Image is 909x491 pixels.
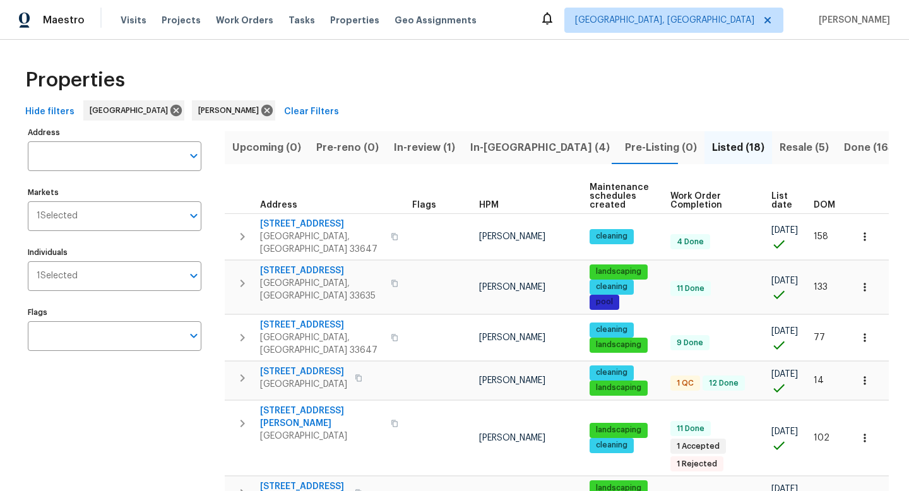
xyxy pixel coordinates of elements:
span: [DATE] [771,427,798,436]
span: [PERSON_NAME] [479,283,545,292]
span: [GEOGRAPHIC_DATA], [GEOGRAPHIC_DATA] 33647 [260,230,383,256]
span: 14 [814,376,824,385]
button: Hide filters [20,100,80,124]
span: List date [771,192,792,210]
span: 12 Done [704,378,744,389]
span: [PERSON_NAME] [198,104,264,117]
span: Properties [25,74,125,86]
label: Individuals [28,249,201,256]
span: landscaping [591,266,646,277]
span: cleaning [591,281,633,292]
span: Pre-reno (0) [316,139,379,157]
span: Address [260,201,297,210]
span: [GEOGRAPHIC_DATA], [GEOGRAPHIC_DATA] [575,14,754,27]
button: Open [185,147,203,165]
span: 4 Done [672,237,709,247]
button: Clear Filters [279,100,344,124]
span: cleaning [591,367,633,378]
span: 1 Accepted [672,441,725,452]
span: [GEOGRAPHIC_DATA] [260,378,347,391]
span: 9 Done [672,338,708,348]
span: [GEOGRAPHIC_DATA], [GEOGRAPHIC_DATA] 33635 [260,277,383,302]
span: HPM [479,201,499,210]
button: Open [185,327,203,345]
span: landscaping [591,425,646,435]
span: 1 Rejected [672,459,722,470]
span: Done (163) [844,139,898,157]
span: [PERSON_NAME] [814,14,890,27]
span: [GEOGRAPHIC_DATA], [GEOGRAPHIC_DATA] 33647 [260,331,383,357]
span: 1 QC [672,378,699,389]
span: cleaning [591,231,633,242]
span: 133 [814,283,828,292]
span: Tasks [288,16,315,25]
span: [STREET_ADDRESS] [260,319,383,331]
span: cleaning [591,324,633,335]
span: [PERSON_NAME] [479,333,545,342]
span: Resale (5) [780,139,829,157]
span: [GEOGRAPHIC_DATA] [260,430,383,442]
label: Markets [28,189,201,196]
span: Clear Filters [284,104,339,120]
span: landscaping [591,382,646,393]
label: Address [28,129,201,136]
span: DOM [814,201,835,210]
span: landscaping [591,340,646,350]
div: [GEOGRAPHIC_DATA] [83,100,184,121]
span: [STREET_ADDRESS] [260,218,383,230]
span: [GEOGRAPHIC_DATA] [90,104,173,117]
span: Work Orders [216,14,273,27]
span: 102 [814,434,829,442]
label: Flags [28,309,201,316]
span: [STREET_ADDRESS][PERSON_NAME] [260,405,383,430]
span: cleaning [591,440,633,451]
span: 1 Selected [37,211,78,222]
span: In-review (1) [394,139,455,157]
span: 11 Done [672,423,710,434]
span: Flags [412,201,436,210]
span: [STREET_ADDRESS] [260,264,383,277]
span: [PERSON_NAME] [479,376,545,385]
button: Open [185,207,203,225]
span: In-[GEOGRAPHIC_DATA] (4) [470,139,610,157]
span: [DATE] [771,226,798,235]
span: 77 [814,333,825,342]
span: [DATE] [771,276,798,285]
span: [DATE] [771,327,798,336]
span: 1 Selected [37,271,78,281]
span: Listed (18) [712,139,764,157]
span: Geo Assignments [395,14,477,27]
span: [PERSON_NAME] [479,434,545,442]
span: Maintenance schedules created [590,183,649,210]
span: [DATE] [771,370,798,379]
span: Visits [121,14,146,27]
span: 158 [814,232,828,241]
span: 11 Done [672,283,710,294]
span: Properties [330,14,379,27]
span: [STREET_ADDRESS] [260,365,347,378]
div: [PERSON_NAME] [192,100,275,121]
span: [PERSON_NAME] [479,232,545,241]
span: Projects [162,14,201,27]
span: Pre-Listing (0) [625,139,697,157]
span: pool [591,297,618,307]
span: Work Order Completion [670,192,750,210]
span: Upcoming (0) [232,139,301,157]
span: Hide filters [25,104,74,120]
span: Maestro [43,14,85,27]
button: Open [185,267,203,285]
